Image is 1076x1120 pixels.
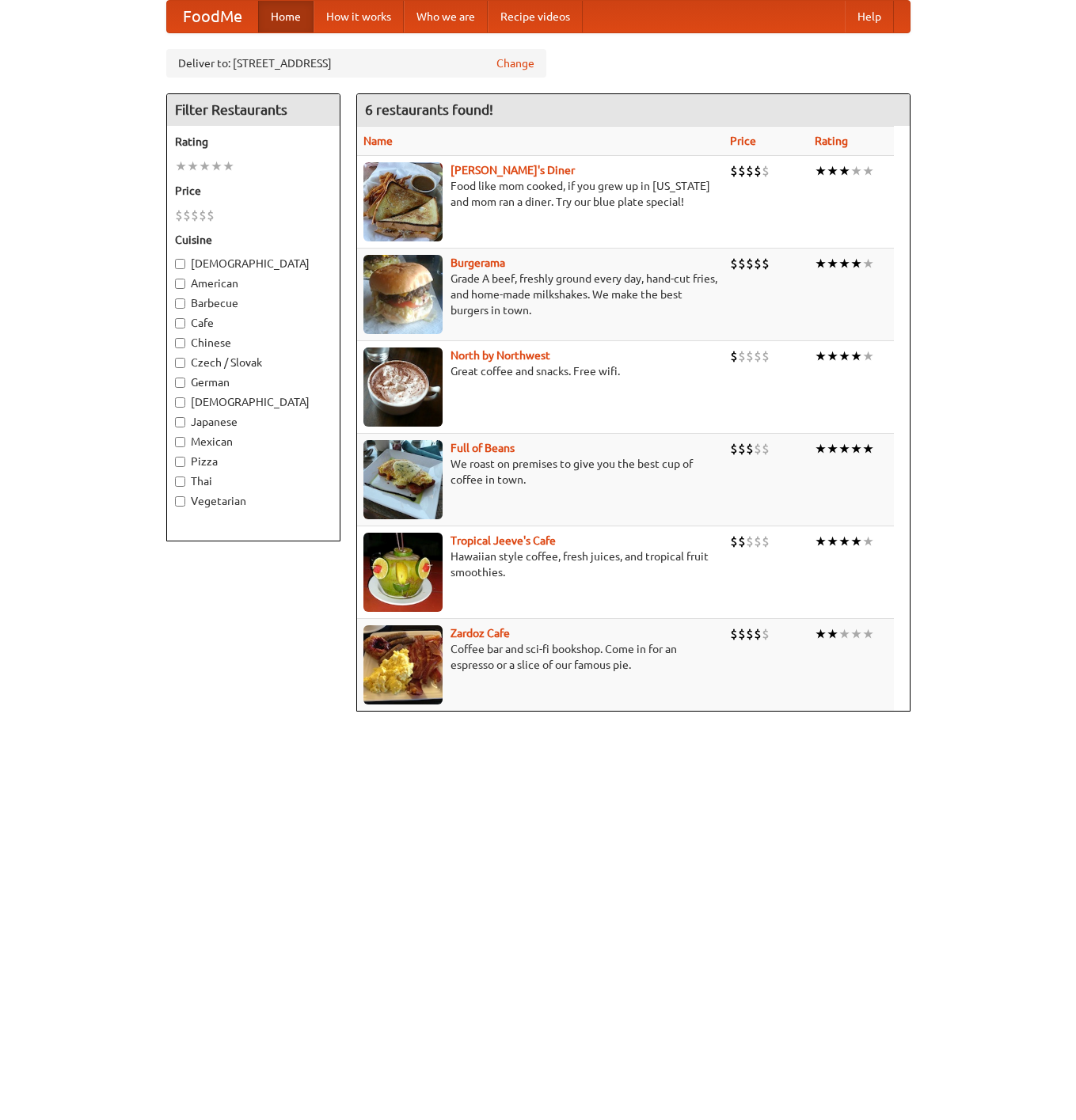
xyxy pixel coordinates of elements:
[730,135,756,147] a: Price
[175,454,332,469] label: Pizza
[762,162,770,180] li: $
[850,162,862,180] li: ★
[187,158,199,175] li: ★
[738,440,746,457] li: $
[850,347,862,365] li: ★
[404,1,488,32] a: Who we are
[363,347,443,427] img: north.jpg
[175,496,185,507] input: Vegetarian
[363,641,717,673] p: Coffee bar and sci-fi bookshop. Come in for an espresso or a slice of our famous pie.
[845,1,894,32] a: Help
[363,363,717,379] p: Great coffee and snacks. Free wifi.
[827,440,838,457] li: ★
[175,232,332,248] h5: Cuisine
[314,1,404,32] a: How it works
[363,255,443,334] img: burgerama.jpg
[754,255,762,272] li: $
[730,347,738,365] li: $
[175,358,185,368] input: Czech / Slovak
[365,102,493,117] ng-pluralize: 6 restaurants found!
[175,417,185,427] input: Japanese
[363,162,443,241] img: sallys.jpg
[183,207,191,224] li: $
[862,533,874,550] li: ★
[175,434,332,450] label: Mexican
[175,414,332,430] label: Japanese
[838,347,850,365] li: ★
[451,164,575,177] a: [PERSON_NAME]'s Diner
[166,49,546,78] div: Deliver to: [STREET_ADDRESS]
[175,473,332,489] label: Thai
[838,162,850,180] li: ★
[762,255,770,272] li: $
[815,533,827,550] li: ★
[211,158,222,175] li: ★
[862,255,874,272] li: ★
[754,162,762,180] li: $
[175,279,185,289] input: American
[838,533,850,550] li: ★
[175,335,332,351] label: Chinese
[451,442,515,454] a: Full of Beans
[175,394,332,410] label: [DEMOGRAPHIC_DATA]
[738,625,746,643] li: $
[175,183,332,199] h5: Price
[175,374,332,390] label: German
[850,625,862,643] li: ★
[754,347,762,365] li: $
[754,533,762,550] li: $
[451,627,510,640] a: Zardoz Cafe
[363,135,393,147] a: Name
[754,440,762,457] li: $
[175,295,332,311] label: Barbecue
[862,162,874,180] li: ★
[838,255,850,272] li: ★
[175,397,185,408] input: [DEMOGRAPHIC_DATA]
[175,134,332,150] h5: Rating
[762,625,770,643] li: $
[363,456,717,488] p: We roast on premises to give you the best cup of coffee in town.
[175,355,332,370] label: Czech / Slovak
[815,440,827,457] li: ★
[815,625,827,643] li: ★
[175,457,185,467] input: Pizza
[258,1,314,32] a: Home
[175,318,185,328] input: Cafe
[850,255,862,272] li: ★
[746,162,754,180] li: $
[222,158,234,175] li: ★
[363,533,443,612] img: jeeves.jpg
[738,255,746,272] li: $
[175,378,185,388] input: German
[191,207,199,224] li: $
[762,533,770,550] li: $
[175,315,332,331] label: Cafe
[451,256,505,269] a: Burgerama
[815,162,827,180] li: ★
[451,349,550,362] a: North by Northwest
[207,207,215,224] li: $
[167,94,340,126] h4: Filter Restaurants
[199,158,211,175] li: ★
[738,347,746,365] li: $
[746,533,754,550] li: $
[175,298,185,309] input: Barbecue
[175,437,185,447] input: Mexican
[746,255,754,272] li: $
[175,158,187,175] li: ★
[730,162,738,180] li: $
[175,493,332,509] label: Vegetarian
[754,625,762,643] li: $
[730,255,738,272] li: $
[815,255,827,272] li: ★
[862,440,874,457] li: ★
[363,625,443,704] img: zardoz.jpg
[496,55,534,71] a: Change
[746,347,754,365] li: $
[827,625,838,643] li: ★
